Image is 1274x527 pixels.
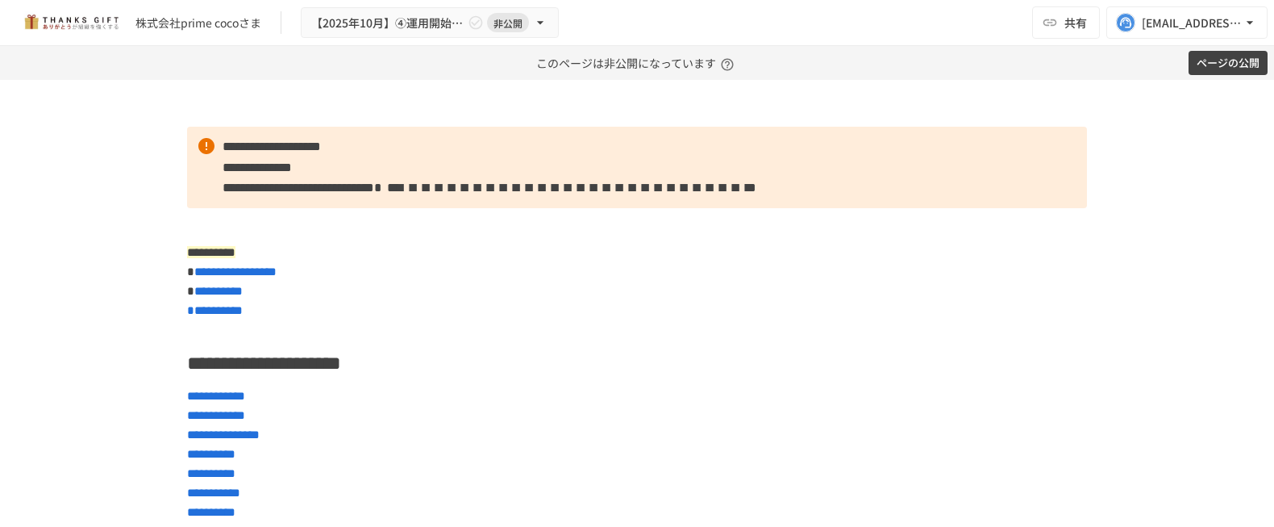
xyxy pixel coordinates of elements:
[135,15,261,31] div: 株式会社prime cocoさま
[1064,14,1087,31] span: 共有
[536,46,739,80] p: このページは非公開になっています
[487,15,529,31] span: 非公開
[1032,6,1100,39] button: 共有
[1189,51,1268,76] button: ページの公開
[1106,6,1268,39] button: [EMAIL_ADDRESS][DOMAIN_NAME]
[301,7,559,39] button: 【2025年10月】④運用開始後1回目 振り返りMTG非公開
[19,10,123,36] img: mMP1OxWUAhQbsRWCurg7vIHe5HqDpP7qZo7fRoNLXQh
[1142,13,1242,33] div: [EMAIL_ADDRESS][DOMAIN_NAME]
[311,13,464,33] span: 【2025年10月】④運用開始後1回目 振り返りMTG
